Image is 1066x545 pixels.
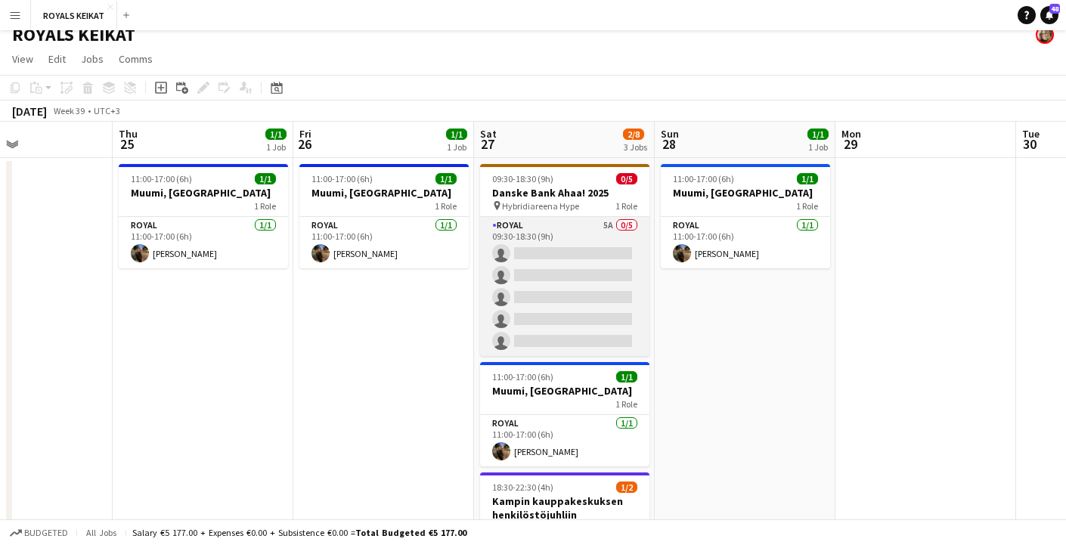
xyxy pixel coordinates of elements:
[255,173,276,184] span: 1/1
[1036,26,1054,44] app-user-avatar: Pauliina Aalto
[435,173,457,184] span: 1/1
[119,164,288,268] app-job-card: 11:00-17:00 (6h)1/1Muumi, [GEOGRAPHIC_DATA]1 RoleRoyal1/111:00-17:00 (6h)[PERSON_NAME]
[299,164,469,268] app-job-card: 11:00-17:00 (6h)1/1Muumi, [GEOGRAPHIC_DATA]1 RoleRoyal1/111:00-17:00 (6h)[PERSON_NAME]
[492,371,553,382] span: 11:00-17:00 (6h)
[616,482,637,493] span: 1/2
[616,371,637,382] span: 1/1
[478,135,497,153] span: 27
[480,127,497,141] span: Sat
[31,1,117,30] button: ROYALS KEIKAT
[796,200,818,212] span: 1 Role
[131,173,192,184] span: 11:00-17:00 (6h)
[83,527,119,538] span: All jobs
[480,384,649,398] h3: Muumi, [GEOGRAPHIC_DATA]
[42,49,72,69] a: Edit
[254,200,276,212] span: 1 Role
[94,105,120,116] div: UTC+3
[1049,4,1060,14] span: 48
[480,164,649,356] app-job-card: 09:30-18:30 (9h)0/5Danske Bank Ahaa! 2025 Hybridiareena Hype1 RoleRoyal5A0/509:30-18:30 (9h)
[615,398,637,410] span: 1 Role
[12,52,33,66] span: View
[299,217,469,268] app-card-role: Royal1/111:00-17:00 (6h)[PERSON_NAME]
[492,173,553,184] span: 09:30-18:30 (9h)
[12,104,47,119] div: [DATE]
[480,362,649,466] app-job-card: 11:00-17:00 (6h)1/1Muumi, [GEOGRAPHIC_DATA]1 RoleRoyal1/111:00-17:00 (6h)[PERSON_NAME]
[797,173,818,184] span: 1/1
[12,23,135,46] h1: ROYALS KEIKAT
[661,186,830,200] h3: Muumi, [GEOGRAPHIC_DATA]
[480,494,649,522] h3: Kampin kauppakeskuksen henkilöstöjuhliin
[119,186,288,200] h3: Muumi, [GEOGRAPHIC_DATA]
[623,129,644,140] span: 2/8
[297,135,311,153] span: 26
[311,173,373,184] span: 11:00-17:00 (6h)
[661,217,830,268] app-card-role: Royal1/111:00-17:00 (6h)[PERSON_NAME]
[446,129,467,140] span: 1/1
[480,186,649,200] h3: Danske Bank Ahaa! 2025
[113,49,159,69] a: Comms
[673,173,734,184] span: 11:00-17:00 (6h)
[807,129,829,140] span: 1/1
[447,141,466,153] div: 1 Job
[50,105,88,116] span: Week 39
[616,173,637,184] span: 0/5
[1022,127,1040,141] span: Tue
[265,129,287,140] span: 1/1
[119,217,288,268] app-card-role: Royal1/111:00-17:00 (6h)[PERSON_NAME]
[808,141,828,153] div: 1 Job
[299,186,469,200] h3: Muumi, [GEOGRAPHIC_DATA]
[480,415,649,466] app-card-role: Royal1/111:00-17:00 (6h)[PERSON_NAME]
[435,200,457,212] span: 1 Role
[116,135,138,153] span: 25
[661,164,830,268] app-job-card: 11:00-17:00 (6h)1/1Muumi, [GEOGRAPHIC_DATA]1 RoleRoyal1/111:00-17:00 (6h)[PERSON_NAME]
[1040,6,1058,24] a: 48
[81,52,104,66] span: Jobs
[6,49,39,69] a: View
[299,127,311,141] span: Fri
[1020,135,1040,153] span: 30
[839,135,861,153] span: 29
[48,52,66,66] span: Edit
[492,482,553,493] span: 18:30-22:30 (4h)
[502,200,579,212] span: Hybridiareena Hype
[132,527,466,538] div: Salary €5 177.00 + Expenses €0.00 + Subsistence €0.00 =
[119,52,153,66] span: Comms
[480,217,649,356] app-card-role: Royal5A0/509:30-18:30 (9h)
[75,49,110,69] a: Jobs
[659,135,679,153] span: 28
[266,141,286,153] div: 1 Job
[615,200,637,212] span: 1 Role
[8,525,70,541] button: Budgeted
[841,127,861,141] span: Mon
[119,127,138,141] span: Thu
[355,527,466,538] span: Total Budgeted €5 177.00
[661,127,679,141] span: Sun
[624,141,647,153] div: 3 Jobs
[24,528,68,538] span: Budgeted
